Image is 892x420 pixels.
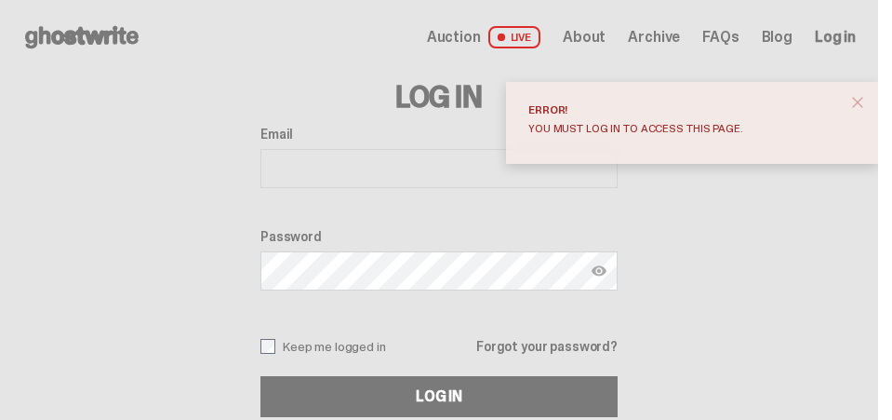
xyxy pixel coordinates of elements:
[841,86,874,119] button: close
[476,340,618,353] a: Forgot your password?
[528,104,841,115] div: Error!
[488,26,541,48] span: LIVE
[427,30,481,45] span: Auction
[563,30,606,45] a: About
[260,229,618,244] label: Password
[260,376,618,417] button: Log In
[416,389,462,404] div: Log In
[815,30,856,45] a: Log in
[528,123,841,134] div: You must log in to access this page.
[592,264,606,278] img: Show password
[260,127,618,142] label: Email
[260,82,618,112] h3: Log In
[628,30,680,45] a: Archive
[427,26,540,48] a: Auction LIVE
[702,30,739,45] a: FAQs
[260,339,275,354] input: Keep me logged in
[762,30,792,45] a: Blog
[260,339,386,354] label: Keep me logged in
